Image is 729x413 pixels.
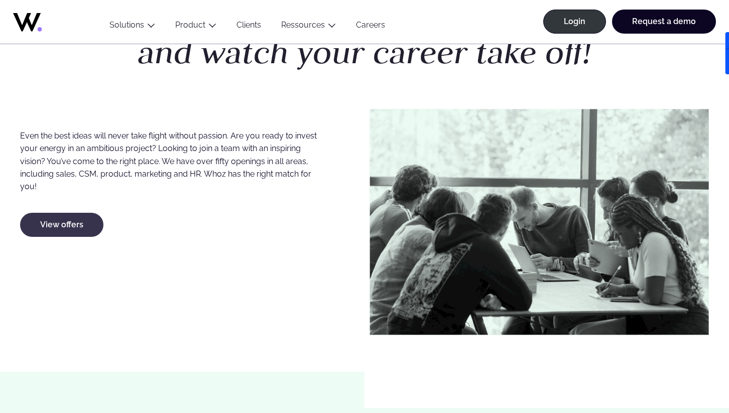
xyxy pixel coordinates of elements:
p: Even the best ideas will never take flight without passion. Are you ready to invest your energy i... [20,129,325,193]
a: Clients [226,20,271,34]
a: Ressources [281,20,325,30]
iframe: Chatbot [663,347,715,399]
a: Product [175,20,205,30]
button: Ressources [271,20,346,34]
button: Solutions [99,20,165,34]
button: Product [165,20,226,34]
a: Careers [346,20,395,34]
img: Whozzies-learning [370,109,709,335]
a: View offers [20,213,103,237]
em: and watch your career take off! [138,32,591,73]
a: Login [543,10,606,34]
a: Request a demo [612,10,716,34]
